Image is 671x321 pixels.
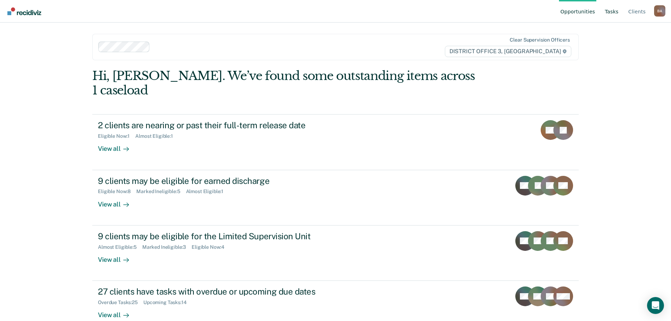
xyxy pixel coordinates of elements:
[92,114,579,170] a: 2 clients are nearing or past their full-term release dateEligible Now:1Almost Eligible:1View all
[142,244,192,250] div: Marked Ineligible : 3
[135,133,179,139] div: Almost Eligible : 1
[647,297,664,314] div: Open Intercom Messenger
[98,139,137,153] div: View all
[143,300,192,305] div: Upcoming Tasks : 14
[136,189,186,195] div: Marked Ineligible : 5
[98,305,137,319] div: View all
[7,7,41,15] img: Recidiviz
[98,176,345,186] div: 9 clients may be eligible for earned discharge
[98,195,137,208] div: View all
[92,170,579,226] a: 9 clients may be eligible for earned dischargeEligible Now:8Marked Ineligible:5Almost Eligible:1V...
[98,300,143,305] div: Overdue Tasks : 25
[186,189,229,195] div: Almost Eligible : 1
[98,189,136,195] div: Eligible Now : 8
[192,244,230,250] div: Eligible Now : 4
[98,231,345,241] div: 9 clients may be eligible for the Limited Supervision Unit
[92,69,481,98] div: Hi, [PERSON_NAME]. We’ve found some outstanding items across 1 caseload
[92,226,579,281] a: 9 clients may be eligible for the Limited Supervision UnitAlmost Eligible:5Marked Ineligible:3Eli...
[654,5,665,17] button: Profile dropdown button
[98,120,345,130] div: 2 clients are nearing or past their full-term release date
[98,244,142,250] div: Almost Eligible : 5
[654,5,665,17] div: B A
[445,46,571,57] span: DISTRICT OFFICE 3, [GEOGRAPHIC_DATA]
[98,286,345,297] div: 27 clients have tasks with overdue or upcoming due dates
[98,133,135,139] div: Eligible Now : 1
[98,250,137,264] div: View all
[510,37,570,43] div: Clear supervision officers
